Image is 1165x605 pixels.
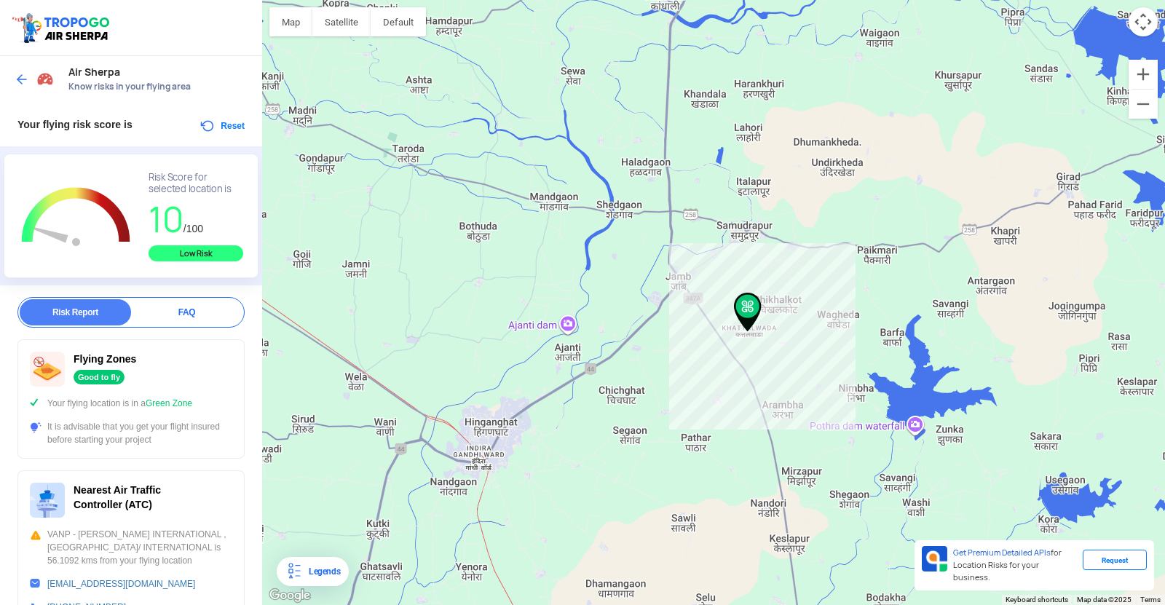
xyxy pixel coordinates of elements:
[74,353,136,365] span: Flying Zones
[1083,550,1147,570] div: Request
[11,11,114,44] img: ic_tgdronemaps.svg
[131,299,242,325] div: FAQ
[30,397,232,410] div: Your flying location is in a
[146,398,192,408] span: Green Zone
[1129,60,1158,89] button: Zoom in
[68,81,248,92] span: Know risks in your flying area
[47,579,195,589] a: [EMAIL_ADDRESS][DOMAIN_NAME]
[1006,595,1068,605] button: Keyboard shortcuts
[149,245,243,261] div: Low Risk
[1129,90,1158,119] button: Zoom out
[15,172,137,264] g: Chart
[285,563,303,580] img: Legends
[266,586,314,605] img: Google
[183,223,203,234] span: /100
[74,484,161,510] span: Nearest Air Traffic Controller (ATC)
[36,70,54,87] img: Risk Scores
[149,172,243,195] div: Risk Score for selected location is
[20,299,131,325] div: Risk Report
[1140,596,1161,604] a: Terms
[303,563,340,580] div: Legends
[74,370,125,384] div: Good to fly
[922,546,947,572] img: Premium APIs
[199,117,245,135] button: Reset
[269,7,312,36] button: Show street map
[30,528,232,567] div: VANP - [PERSON_NAME] INTERNATIONAL , [GEOGRAPHIC_DATA]/ INTERNATIONAL is 56.1092 kms from your fl...
[1129,7,1158,36] button: Map camera controls
[149,197,183,242] span: 10
[947,546,1083,585] div: for Location Risks for your business.
[30,352,65,387] img: ic_nofly.svg
[266,586,314,605] a: Open this area in Google Maps (opens a new window)
[17,119,133,130] span: Your flying risk score is
[30,420,232,446] div: It is advisable that you get your flight insured before starting your project
[1077,596,1132,604] span: Map data ©2025
[953,547,1051,558] span: Get Premium Detailed APIs
[30,483,65,518] img: ic_atc.svg
[68,66,248,78] span: Air Sherpa
[312,7,371,36] button: Show satellite imagery
[15,72,29,87] img: ic_arrow_back_blue.svg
